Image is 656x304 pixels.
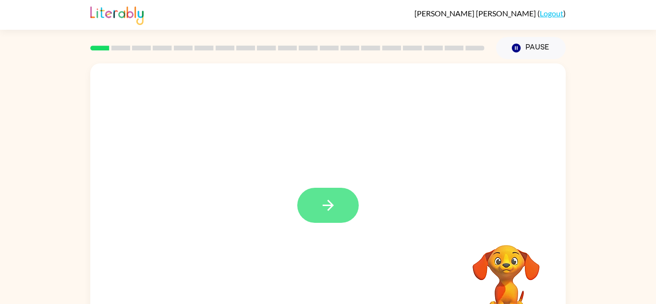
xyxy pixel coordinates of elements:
[496,37,566,59] button: Pause
[90,4,144,25] img: Literably
[540,9,563,18] a: Logout
[414,9,537,18] span: [PERSON_NAME] [PERSON_NAME]
[414,9,566,18] div: ( )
